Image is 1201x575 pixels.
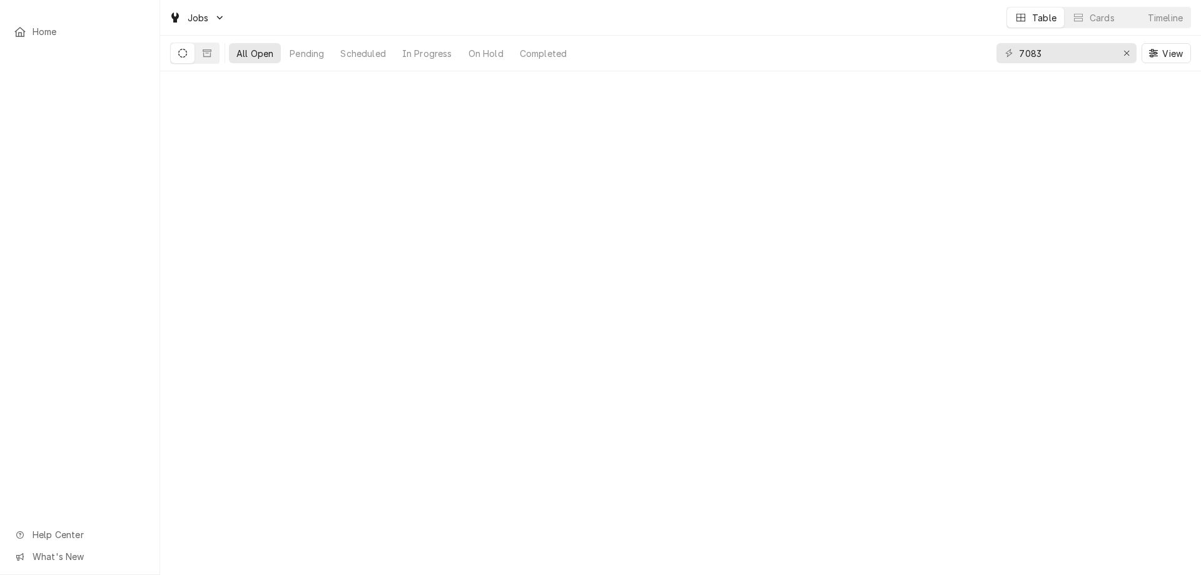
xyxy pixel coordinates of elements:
[33,528,144,541] span: Help Center
[340,47,385,60] div: Scheduled
[1148,11,1183,24] div: Timeline
[33,25,146,38] span: Home
[520,47,567,60] div: Completed
[188,11,209,24] span: Jobs
[33,550,144,563] span: What's New
[1090,11,1115,24] div: Cards
[1032,11,1057,24] div: Table
[290,47,324,60] div: Pending
[8,21,152,42] a: Home
[1160,47,1185,60] span: View
[402,47,452,60] div: In Progress
[1019,43,1113,63] input: Keyword search
[164,8,230,28] a: Go to Jobs
[236,47,273,60] div: All Open
[469,47,504,60] div: On Hold
[1142,43,1191,63] button: View
[8,546,152,567] a: Go to What's New
[8,524,152,545] a: Go to Help Center
[1117,43,1137,63] button: Erase input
